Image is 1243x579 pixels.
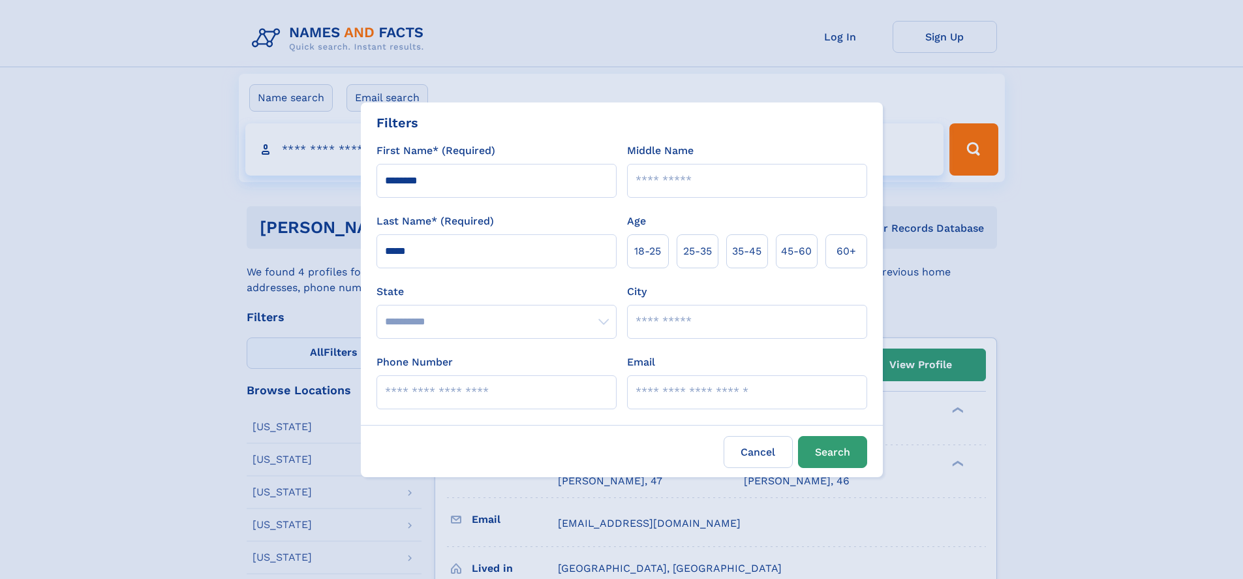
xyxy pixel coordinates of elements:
[627,354,655,370] label: Email
[836,243,856,259] span: 60+
[634,243,661,259] span: 18‑25
[376,113,418,133] div: Filters
[732,243,761,259] span: 35‑45
[627,213,646,229] label: Age
[376,213,494,229] label: Last Name* (Required)
[724,436,793,468] label: Cancel
[627,284,647,300] label: City
[376,284,617,300] label: State
[376,354,453,370] label: Phone Number
[683,243,712,259] span: 25‑35
[627,143,694,159] label: Middle Name
[798,436,867,468] button: Search
[781,243,812,259] span: 45‑60
[376,143,495,159] label: First Name* (Required)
